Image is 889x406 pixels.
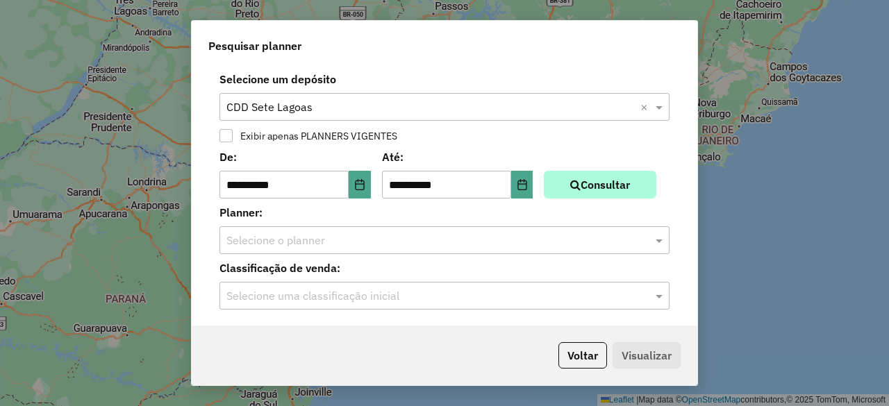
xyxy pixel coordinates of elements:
label: Selecione um depósito [211,71,678,87]
button: Choose Date [511,171,533,198]
span: Pesquisar planner [208,37,301,54]
label: De: [219,149,371,165]
button: Choose Date [349,171,371,198]
label: Até: [382,149,533,165]
span: Clear all [640,99,652,115]
label: Planner: [211,204,678,221]
label: Classificação de venda: [211,260,678,276]
label: Exibir apenas PLANNERS VIGENTES [233,131,397,141]
button: Consultar [544,171,656,198]
button: Voltar [558,342,607,369]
